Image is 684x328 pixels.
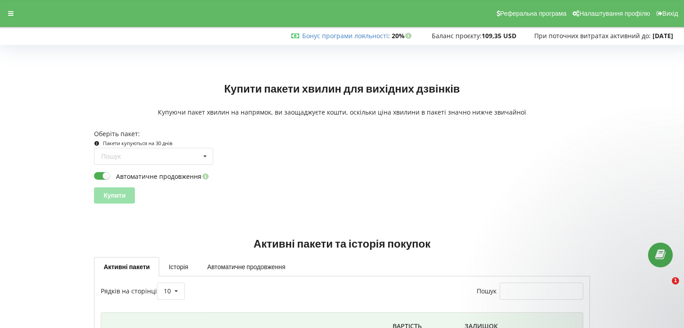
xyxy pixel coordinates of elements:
[672,277,679,284] span: 1
[94,129,590,203] form: Оберіть пакет:
[579,10,650,17] span: Налаштування профілю
[477,287,583,295] label: Пошук
[101,287,184,295] label: Рядків на сторінці
[201,173,209,179] i: Увімкніть цю опцію, щоб автоматично продовжувати дію пакету в день її завершення. Кошти на продов...
[159,257,197,276] a: Історія
[500,10,567,17] span: Реферальна програма
[302,31,388,40] a: Бонус програми лояльності
[653,31,673,40] strong: [DATE]
[534,31,651,40] span: При поточних витратах активний до:
[653,277,675,299] iframe: Intercom live chat
[392,31,414,40] strong: 20%
[94,257,159,276] a: Активні пакети
[94,108,590,117] p: Купуючи пакет хвилин на напрямок, ви заощаджуєте кошти, оскільки ціна хвилини в пакеті значно ниж...
[662,10,678,17] span: Вихід
[482,31,516,40] strong: 109,35 USD
[224,82,460,96] h2: Купити пакети хвилин для вихідних дзвінків
[432,31,482,40] span: Баланс проєкту:
[302,31,390,40] span: :
[103,140,172,146] small: Пакети купуються на 30 днів
[500,283,583,300] input: Пошук
[94,171,210,181] label: Автоматичне продовження
[164,288,171,294] div: 10
[198,257,295,276] a: Автоматичне продовження
[94,237,590,251] h2: Активні пакети та історія покупок
[101,153,121,160] div: Пошук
